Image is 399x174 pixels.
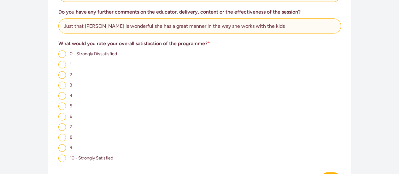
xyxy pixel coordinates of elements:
[58,144,66,152] input: 9
[70,51,117,57] span: 0 - Strongly Dissatisfied
[70,135,73,140] span: 8
[70,124,72,129] span: 7
[58,102,66,110] input: 5
[58,50,66,58] input: 0 - Strongly Dissatisfied
[70,155,113,161] span: 10 - Strongly Satisfied
[58,92,66,99] input: 4
[58,123,66,131] input: 7
[58,134,66,141] input: 8
[70,62,72,67] span: 1
[70,72,72,77] span: 2
[58,113,66,120] input: 6
[70,145,72,150] span: 9
[58,8,341,16] h3: Do you have any further comments on the educator, delivery, content or the effectiveness of the s...
[58,154,66,162] input: 10 - Strongly Satisfied
[70,103,72,109] span: 5
[70,114,72,119] span: 6
[70,93,73,98] span: 4
[58,40,341,47] h3: What would you rate your overall satisfaction of the programme?
[58,61,66,68] input: 1
[70,82,72,88] span: 3
[58,81,66,89] input: 3
[58,71,66,79] input: 2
